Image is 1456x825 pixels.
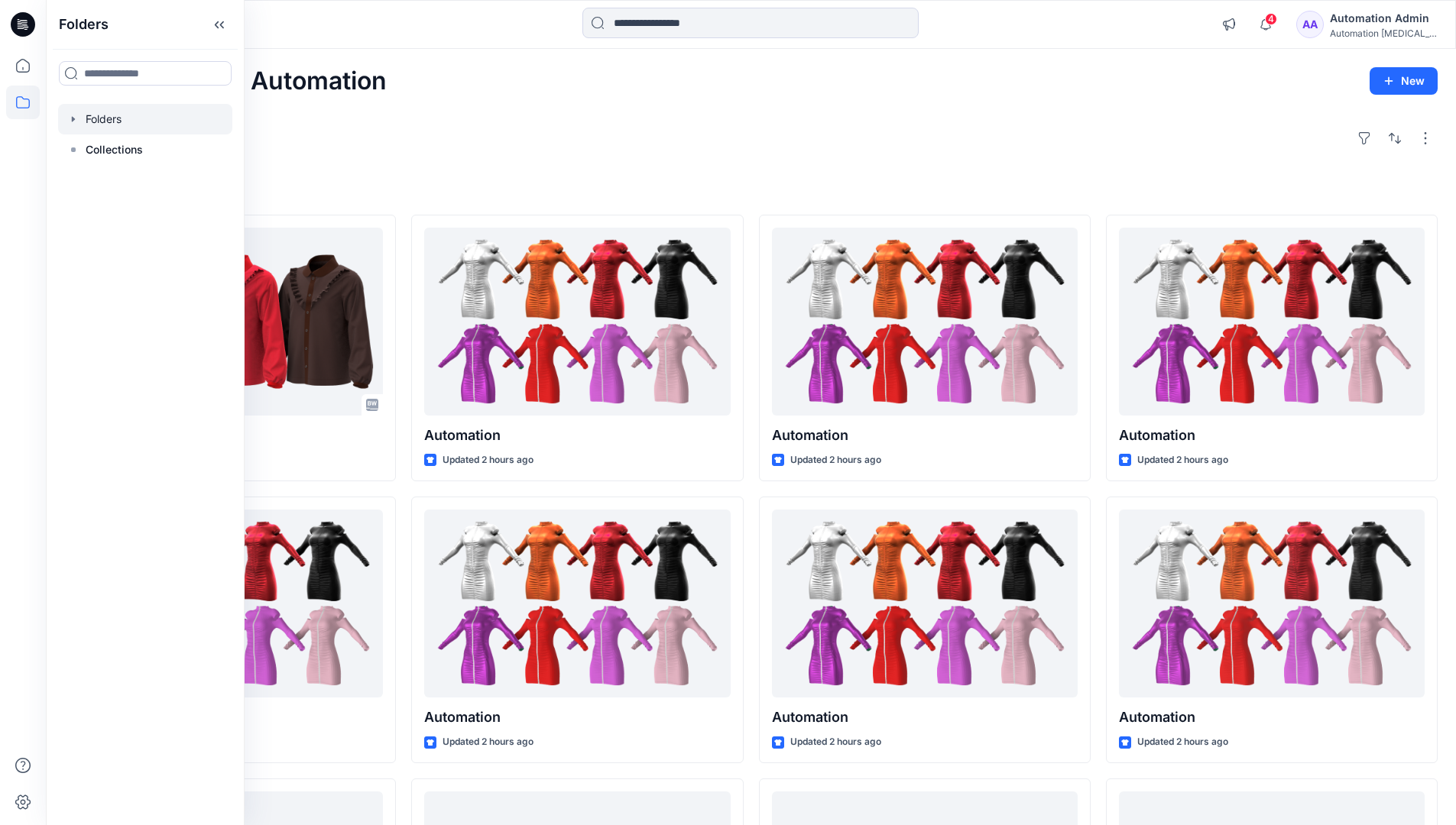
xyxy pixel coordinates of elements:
[1370,67,1438,95] button: New
[772,510,1078,698] a: Automation
[772,707,1078,728] p: Automation
[1119,510,1425,698] a: Automation
[790,452,881,468] p: Updated 2 hours ago
[86,141,143,159] p: Collections
[772,228,1078,416] a: Automation
[443,734,533,750] p: Updated 2 hours ago
[443,452,533,468] p: Updated 2 hours ago
[424,228,730,416] a: Automation
[772,425,1078,446] p: Automation
[1296,11,1324,38] div: AA
[1119,425,1425,446] p: Automation
[64,181,1438,199] h4: Styles
[1265,13,1277,25] span: 4
[424,425,730,446] p: Automation
[1119,707,1425,728] p: Automation
[1330,27,1437,39] div: Automation [MEDICAL_DATA]...
[1330,9,1437,27] div: Automation Admin
[1137,734,1228,750] p: Updated 2 hours ago
[424,510,730,698] a: Automation
[790,734,881,750] p: Updated 2 hours ago
[1119,228,1425,416] a: Automation
[424,707,730,728] p: Automation
[1137,452,1228,468] p: Updated 2 hours ago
